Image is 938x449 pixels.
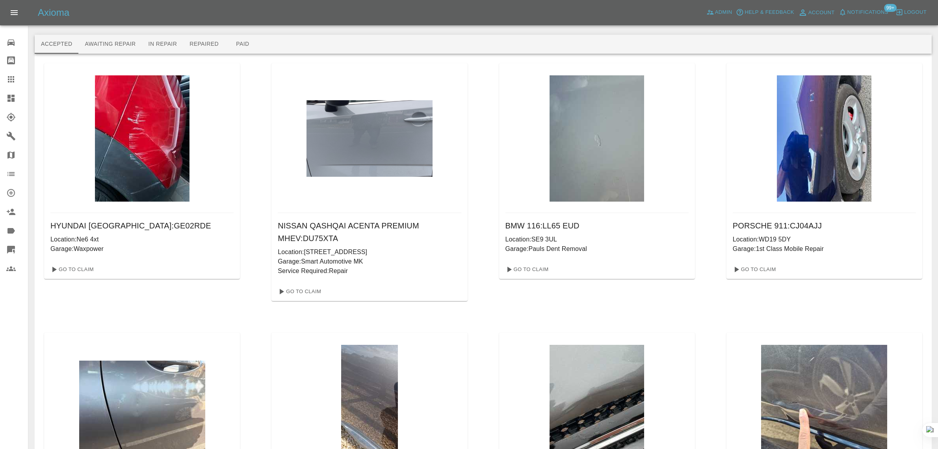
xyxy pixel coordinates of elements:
h6: HYUNDAI [GEOGRAPHIC_DATA] : GE02RDE [50,219,234,232]
button: Open drawer [5,3,24,22]
button: Awaiting Repair [78,35,142,54]
button: Paid [225,35,260,54]
a: Go To Claim [275,285,323,298]
h6: BMW 116 : LL65 EUD [505,219,689,232]
a: Account [796,6,837,19]
button: In Repair [142,35,184,54]
span: Help & Feedback [745,8,794,17]
button: Repaired [183,35,225,54]
h6: PORSCHE 911 : CJ04AJJ [733,219,916,232]
p: Garage: Smart Automotive MK [278,257,461,266]
p: Garage: Waxpower [50,244,234,254]
p: Location: SE9 3UL [505,235,689,244]
p: Location: [STREET_ADDRESS] [278,247,461,257]
a: Go To Claim [47,263,96,276]
span: Notifications [847,8,888,17]
span: Account [808,8,835,17]
p: Garage: 1st Class Mobile Repair [733,244,916,254]
a: Go To Claim [730,263,778,276]
p: Service Required: Repair [278,266,461,276]
span: Logout [904,8,927,17]
h6: NISSAN QASHQAI ACENTA PREMIUM MHEV : DU75XTA [278,219,461,245]
p: Location: WD19 5DY [733,235,916,244]
button: Help & Feedback [734,6,796,19]
span: Admin [715,8,732,17]
button: Accepted [35,35,78,54]
p: Garage: Pauls Dent Removal [505,244,689,254]
a: Go To Claim [502,263,551,276]
p: Location: Ne6 4xt [50,235,234,244]
button: Logout [893,6,929,19]
span: 99+ [884,4,897,12]
a: Admin [704,6,734,19]
button: Notifications [837,6,890,19]
h5: Axioma [38,6,69,19]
